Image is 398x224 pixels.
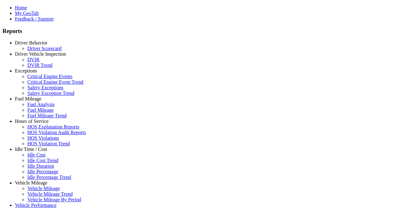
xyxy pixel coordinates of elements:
a: Safety Exception Trend [27,91,74,96]
a: Idle Cost Trend [27,158,58,163]
a: Hours of Service [15,119,49,124]
a: Driver Vehicle Inspection [15,51,66,57]
a: Vehicle Mileage [15,180,47,185]
a: Exceptions [15,68,37,73]
a: Vehicle Mileage Trend [27,191,73,197]
a: Home [15,5,27,10]
a: HOS Violation Trend [27,141,70,146]
a: Critical Engine Event Trend [27,79,83,85]
a: Safety Exceptions [27,85,63,90]
a: My GeoTab [15,11,39,16]
a: Fuel Mileage [27,107,54,113]
a: Idle Cost [27,152,45,157]
a: Vehicle Mileage By Period [27,197,81,202]
a: Fuel Mileage [15,96,41,101]
a: Idle Percentage [27,169,58,174]
a: Driver Scorecard [27,46,62,51]
a: Idle Percentage Trend [27,175,71,180]
a: DVIR [27,57,39,62]
a: Fuel Mileage Trend [27,113,67,118]
a: Fuel Analysis [27,102,55,107]
h3: Reports [2,28,396,35]
a: Feedback / Support [15,16,53,21]
a: DVIR Trend [27,63,52,68]
a: Vehicle Mileage [27,186,60,191]
a: HOS Violations [27,135,59,141]
a: Idle Duration [27,163,54,169]
a: Driver Behavior [15,40,47,45]
a: HOS Violation Audit Reports [27,130,86,135]
a: HOS Explanation Reports [27,124,79,129]
a: Idle Time / Cost [15,147,47,152]
a: Vehicle Performance [15,203,57,208]
a: Critical Engine Events [27,74,72,79]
